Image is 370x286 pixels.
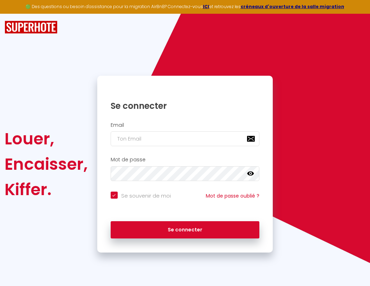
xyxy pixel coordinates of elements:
[5,21,57,34] img: SuperHote logo
[206,192,259,199] a: Mot de passe oublié ?
[203,4,209,10] a: ICI
[111,100,260,111] h1: Se connecter
[111,221,260,239] button: Se connecter
[5,151,88,177] div: Encaisser,
[111,157,260,163] h2: Mot de passe
[241,4,344,10] a: créneaux d'ouverture de la salle migration
[5,126,88,151] div: Louer,
[111,122,260,128] h2: Email
[111,131,260,146] input: Ton Email
[5,177,88,202] div: Kiffer.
